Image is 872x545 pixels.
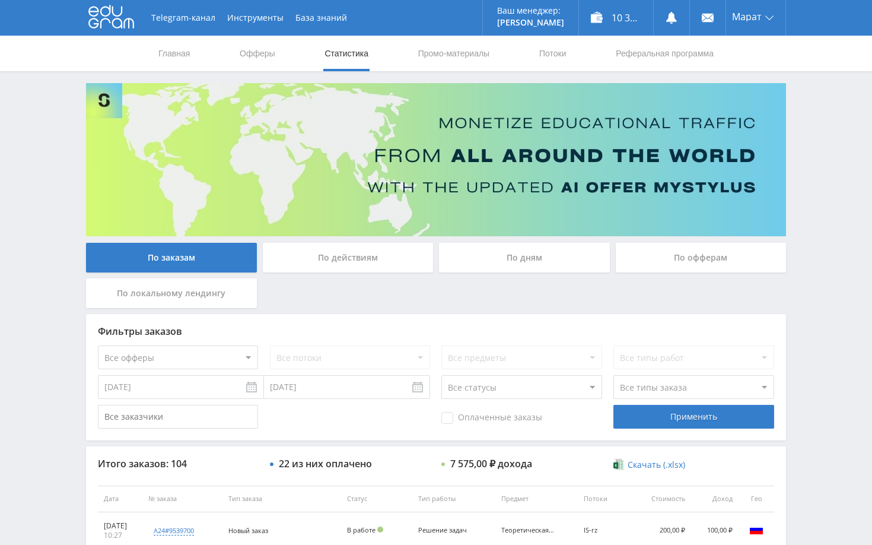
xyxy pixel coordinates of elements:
th: № заказа [142,486,222,512]
img: xlsx [613,458,623,470]
div: a24#9539700 [154,526,194,536]
span: Оплаченные заказы [441,412,542,424]
div: IS-rz [584,527,627,534]
th: Доход [691,486,739,512]
span: Марат [732,12,762,21]
a: Главная [157,36,191,71]
span: Скачать (.xlsx) [628,460,685,470]
div: Итого заказов: 104 [98,458,258,469]
th: Тип работы [412,486,495,512]
div: Теоретическая механика [501,527,555,534]
div: 22 из них оплачено [279,458,372,469]
div: По действиям [263,243,434,272]
span: Подтвержден [377,527,383,533]
img: Banner [86,83,786,236]
div: [DATE] [104,521,136,531]
span: В работе [347,525,375,534]
div: По заказам [86,243,257,272]
th: Дата [98,486,142,512]
div: По дням [439,243,610,272]
img: rus.png [749,522,763,537]
a: Промо-материалы [417,36,491,71]
th: Предмет [495,486,578,512]
div: Фильтры заказов [98,326,774,337]
th: Статус [341,486,413,512]
span: Новый заказ [228,526,268,535]
input: Все заказчики [98,405,258,429]
div: Решение задач [418,527,472,534]
a: Скачать (.xlsx) [613,459,685,471]
a: Статистика [323,36,370,71]
th: Стоимость [633,486,691,512]
div: 10:27 [104,531,136,540]
th: Потоки [578,486,633,512]
a: Реферальная программа [615,36,715,71]
div: 7 575,00 ₽ дохода [450,458,532,469]
a: Потоки [538,36,568,71]
div: По офферам [616,243,787,272]
p: Ваш менеджер: [497,6,564,15]
a: Офферы [238,36,276,71]
div: По локальному лендингу [86,278,257,308]
th: Гео [739,486,774,512]
div: Применить [613,405,774,429]
th: Тип заказа [222,486,341,512]
p: [PERSON_NAME] [497,18,564,27]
